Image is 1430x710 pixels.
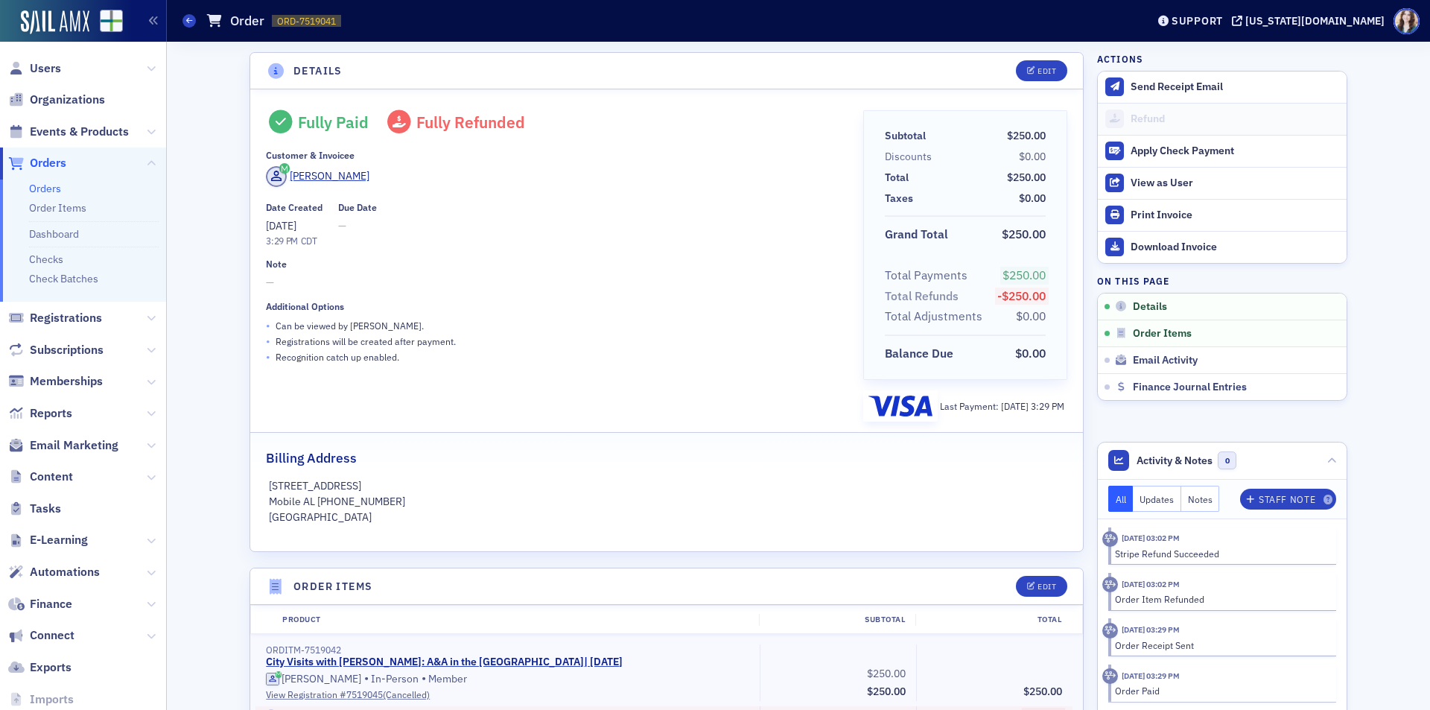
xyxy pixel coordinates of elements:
[885,308,982,326] div: Total Adjustments
[1122,671,1180,681] time: 6/15/2025 03:29 PM
[1001,400,1031,412] span: [DATE]
[8,342,104,358] a: Subscriptions
[759,614,915,626] div: Subtotal
[29,201,86,215] a: Order Items
[29,227,79,241] a: Dashboard
[885,149,932,165] div: Discounts
[885,267,967,285] div: Total Payments
[1097,274,1347,288] h4: On this page
[8,60,61,77] a: Users
[266,318,270,334] span: •
[885,128,926,144] div: Subtotal
[885,308,988,326] span: Total Adjustments
[1098,167,1347,199] button: View as User
[1002,267,1046,282] span: $250.00
[1108,486,1134,512] button: All
[1102,531,1118,547] div: Activity
[940,399,1064,413] div: Last Payment:
[867,667,906,680] span: $250.00
[1023,685,1062,698] span: $250.00
[1131,241,1339,254] div: Download Invoice
[1115,684,1326,697] div: Order Paid
[1133,300,1167,314] span: Details
[885,288,959,305] div: Total Refunds
[1131,209,1339,222] div: Print Invoice
[1133,354,1198,367] span: Email Activity
[89,10,123,35] a: View Homepage
[8,124,129,140] a: Events & Products
[276,350,399,364] p: Recognition catch up enabled.
[1037,583,1056,591] div: Edit
[1131,112,1339,126] div: Refund
[1122,579,1180,589] time: 9/5/2025 03:02 PM
[1131,177,1339,190] div: View as User
[1015,346,1046,361] span: $0.00
[266,219,296,232] span: [DATE]
[1016,308,1046,323] span: $0.00
[8,405,72,422] a: Reports
[1394,8,1420,34] span: Profile
[1016,60,1067,81] button: Edit
[1097,52,1143,66] h4: Actions
[30,437,118,454] span: Email Marketing
[266,644,749,656] div: ORDITM-7519042
[21,10,89,34] img: SailAMX
[30,342,104,358] span: Subscriptions
[266,275,842,291] span: —
[1259,495,1315,504] div: Staff Note
[8,627,74,644] a: Connect
[1131,80,1339,94] div: Send Receipt Email
[1098,135,1347,167] button: Apply Check Payment
[885,226,948,244] div: Grand Total
[282,673,361,686] div: [PERSON_NAME]
[30,691,74,708] span: Imports
[30,60,61,77] span: Users
[30,532,88,548] span: E-Learning
[868,396,932,416] img: visa
[266,673,361,686] a: [PERSON_NAME]
[230,12,264,30] h1: Order
[8,659,71,676] a: Exports
[30,124,129,140] span: Events & Products
[298,112,369,132] div: Fully Paid
[266,202,322,213] div: Date Created
[8,92,105,108] a: Organizations
[422,671,426,686] span: •
[266,334,270,349] span: •
[885,191,913,206] div: Taxes
[885,267,973,285] span: Total Payments
[276,335,456,348] p: Registrations will be created after payment.
[30,405,72,422] span: Reports
[885,288,964,305] span: Total Refunds
[272,614,759,626] div: Product
[364,671,369,686] span: •
[277,15,336,28] span: ORD-7519041
[1019,191,1046,205] span: $0.00
[29,272,98,285] a: Check Batches
[1133,381,1247,394] span: Finance Journal Entries
[1002,226,1046,241] span: $250.00
[266,671,749,686] div: In-Person Member
[1016,576,1067,597] button: Edit
[1019,150,1046,163] span: $0.00
[266,656,623,669] a: City Visits with [PERSON_NAME]: A&A in the [GEOGRAPHIC_DATA]| [DATE]
[1131,145,1339,158] div: Apply Check Payment
[885,170,914,186] span: Total
[8,373,103,390] a: Memberships
[8,691,74,708] a: Imports
[30,501,61,517] span: Tasks
[290,168,369,184] div: [PERSON_NAME]
[30,310,102,326] span: Registrations
[30,596,72,612] span: Finance
[293,63,343,79] h4: Details
[885,226,953,244] span: Grand Total
[30,564,100,580] span: Automations
[1102,577,1118,592] div: Activity
[8,437,118,454] a: Email Marketing
[885,191,918,206] span: Taxes
[1007,171,1046,184] span: $250.00
[293,579,372,595] h4: Order Items
[1137,453,1213,469] span: Activity & Notes
[1098,231,1347,263] a: Download Invoice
